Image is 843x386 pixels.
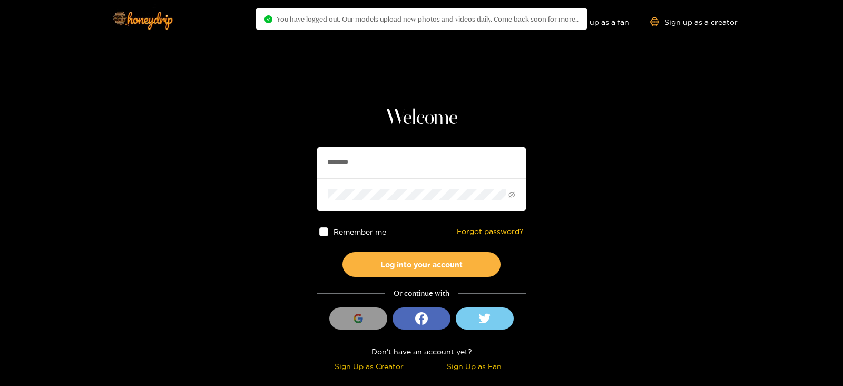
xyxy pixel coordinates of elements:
div: Sign Up as Creator [319,360,419,372]
span: check-circle [264,15,272,23]
span: eye-invisible [508,191,515,198]
span: You have logged out. Our models upload new photos and videos daily. Come back soon for more.. [277,15,579,23]
a: Forgot password? [457,227,524,236]
h1: Welcome [317,105,526,131]
div: Sign Up as Fan [424,360,524,372]
div: Don't have an account yet? [317,345,526,358]
span: Remember me [334,228,386,236]
button: Log into your account [342,252,501,277]
div: Or continue with [317,287,526,300]
a: Sign up as a creator [650,17,738,26]
a: Sign up as a fan [557,17,629,26]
